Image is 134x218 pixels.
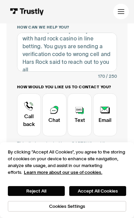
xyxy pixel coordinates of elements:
div: This site is protected by reCAPTCHA and the Google and apply. [17,140,117,156]
button: Cookies Settings [8,201,126,212]
div: By clicking “Accept All Cookies”, you agree to the storing of cookies on your device to enhance s... [8,149,126,176]
div: 170 [98,73,105,80]
label: How can we help you? [17,25,117,30]
button: Accept All Cookies [69,186,126,196]
label: How would you like us to contact you? [17,85,117,90]
img: Trustly Logo [10,8,44,15]
div: / 250 [106,73,117,80]
div: Privacy [8,149,126,212]
button: Reject All [8,186,65,196]
a: More information about your privacy, opens in a new tab [24,170,102,175]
